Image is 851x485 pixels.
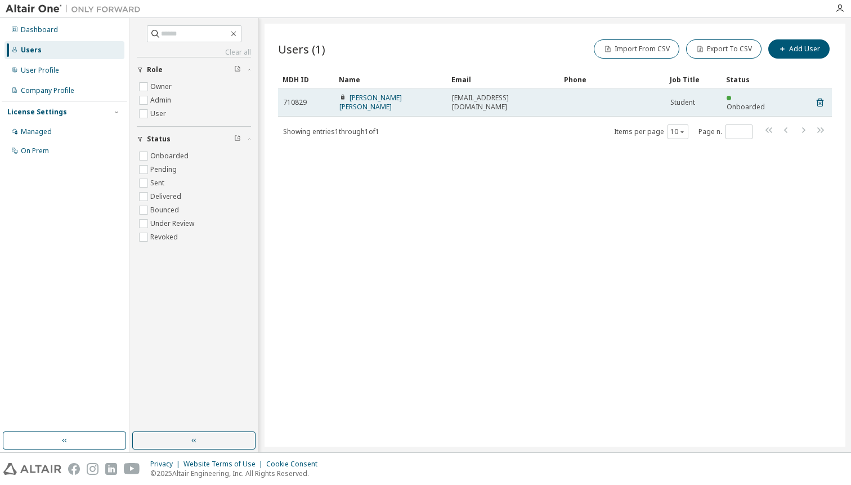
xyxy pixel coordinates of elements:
[147,135,171,144] span: Status
[183,460,266,469] div: Website Terms of Use
[150,176,167,190] label: Sent
[150,80,174,94] label: Owner
[147,65,163,74] span: Role
[137,127,251,152] button: Status
[283,98,307,107] span: 710829
[150,107,168,121] label: User
[150,149,191,163] label: Onboarded
[278,41,325,57] span: Users (1)
[68,463,80,475] img: facebook.svg
[451,70,555,88] div: Email
[234,65,241,74] span: Clear filter
[150,469,324,478] p: © 2025 Altair Engineering, Inc. All Rights Reserved.
[21,46,42,55] div: Users
[266,460,324,469] div: Cookie Consent
[150,460,183,469] div: Privacy
[339,70,442,88] div: Name
[150,94,173,107] label: Admin
[137,48,251,57] a: Clear all
[452,94,554,112] span: [EMAIL_ADDRESS][DOMAIN_NAME]
[21,66,59,75] div: User Profile
[150,203,181,217] label: Bounced
[614,124,688,139] span: Items per page
[339,93,402,112] a: [PERSON_NAME] [PERSON_NAME]
[21,86,74,95] div: Company Profile
[698,124,753,139] span: Page n.
[124,463,140,475] img: youtube.svg
[283,70,330,88] div: MDH ID
[150,163,179,176] label: Pending
[7,108,67,117] div: License Settings
[726,70,773,88] div: Status
[21,25,58,34] div: Dashboard
[768,39,830,59] button: Add User
[594,39,679,59] button: Import From CSV
[150,230,180,244] label: Revoked
[564,70,661,88] div: Phone
[150,217,196,230] label: Under Review
[670,127,686,136] button: 10
[727,102,765,112] span: Onboarded
[6,3,146,15] img: Altair One
[670,70,717,88] div: Job Title
[21,127,52,136] div: Managed
[3,463,61,475] img: altair_logo.svg
[150,190,183,203] label: Delivered
[87,463,98,475] img: instagram.svg
[670,98,695,107] span: Student
[686,39,762,59] button: Export To CSV
[283,127,379,136] span: Showing entries 1 through 1 of 1
[21,146,49,155] div: On Prem
[105,463,117,475] img: linkedin.svg
[234,135,241,144] span: Clear filter
[137,57,251,82] button: Role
